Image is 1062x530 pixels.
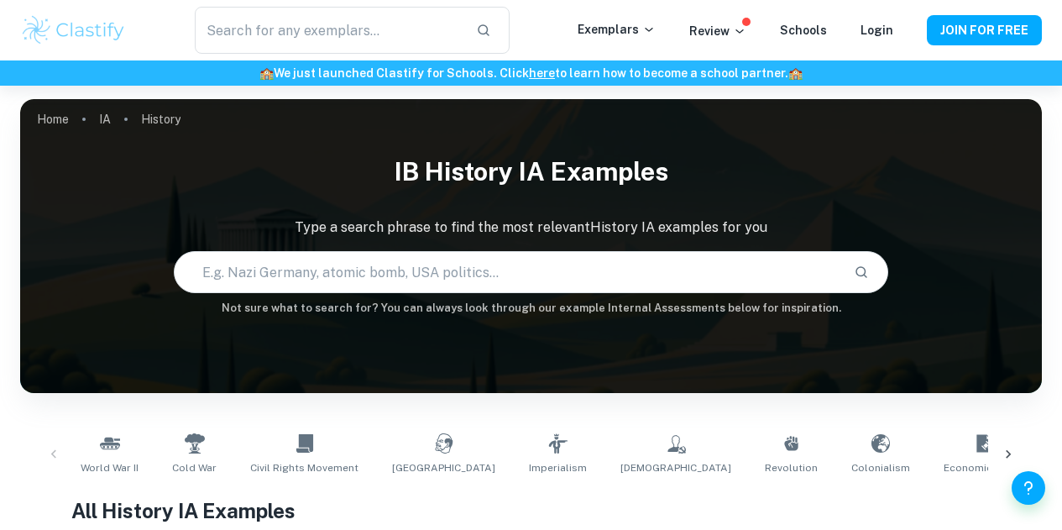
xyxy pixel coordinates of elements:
img: Clastify logo [20,13,127,47]
h1: IB History IA examples [20,146,1042,197]
span: Cold War [172,460,217,475]
span: 🏫 [788,66,803,80]
h6: We just launched Clastify for Schools. Click to learn how to become a school partner. [3,64,1059,82]
p: History [141,110,180,129]
button: Search [847,258,876,286]
span: Civil Rights Movement [250,460,358,475]
a: here [529,66,555,80]
a: Schools [780,24,827,37]
button: Help and Feedback [1012,471,1045,505]
h6: Not sure what to search for? You can always look through our example Internal Assessments below f... [20,300,1042,317]
h1: All History IA Examples [71,496,991,526]
a: Login [861,24,893,37]
p: Type a search phrase to find the most relevant History IA examples for you [20,218,1042,238]
input: E.g. Nazi Germany, atomic bomb, USA politics... [175,249,841,296]
span: [DEMOGRAPHIC_DATA] [620,460,731,475]
p: Review [689,22,746,40]
span: Revolution [765,460,818,475]
span: Colonialism [851,460,910,475]
input: Search for any exemplars... [195,7,463,54]
span: Economic Policy [944,460,1024,475]
span: Imperialism [529,460,587,475]
p: Exemplars [578,20,656,39]
span: [GEOGRAPHIC_DATA] [392,460,495,475]
span: World War II [81,460,139,475]
a: IA [99,108,111,131]
span: 🏫 [259,66,274,80]
button: JOIN FOR FREE [927,15,1042,45]
a: Home [37,108,69,131]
